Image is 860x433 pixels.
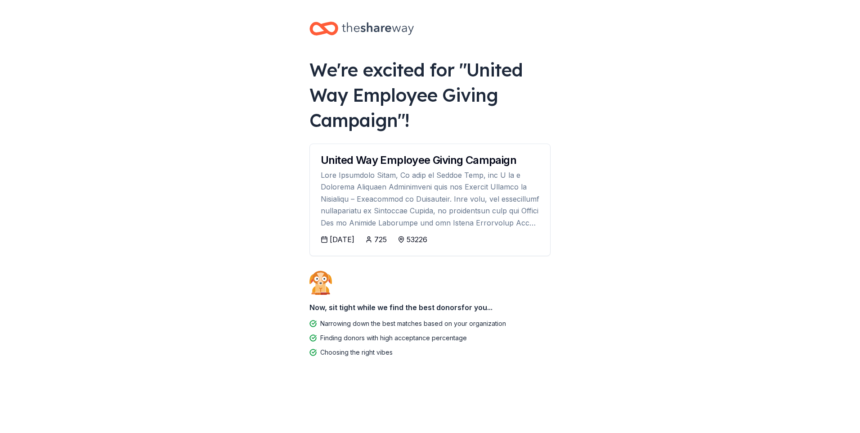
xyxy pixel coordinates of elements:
div: 725 [374,234,387,245]
div: Now, sit tight while we find the best donors for you... [309,298,551,316]
div: Finding donors with high acceptance percentage [320,333,467,343]
div: [DATE] [330,234,354,245]
img: Dog waiting patiently [309,271,332,295]
div: United Way Employee Giving Campaign [321,155,539,166]
div: Choosing the right vibes [320,347,393,358]
div: We're excited for " United Way Employee Giving Campaign "! [309,57,551,133]
div: 53226 [407,234,427,245]
div: Narrowing down the best matches based on your organization [320,318,506,329]
div: Lore Ipsumdolo Sitam, Co adip el Seddoe Temp, inc U la e Dolorema Aliquaen Adminimveni quis nos E... [321,169,539,229]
